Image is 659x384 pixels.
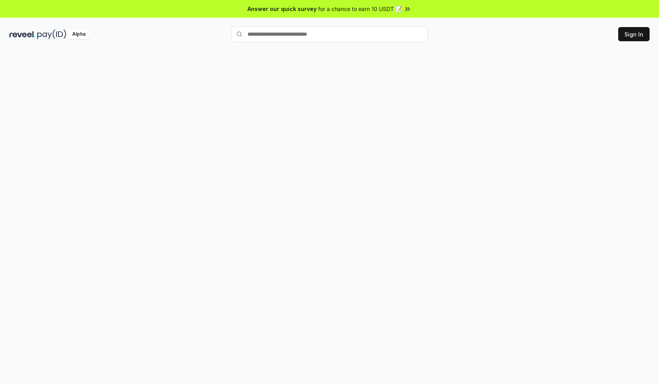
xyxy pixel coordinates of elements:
[37,29,66,39] img: pay_id
[9,29,36,39] img: reveel_dark
[618,27,650,41] button: Sign In
[248,5,317,13] span: Answer our quick survey
[68,29,90,39] div: Alpha
[318,5,402,13] span: for a chance to earn 10 USDT 📝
